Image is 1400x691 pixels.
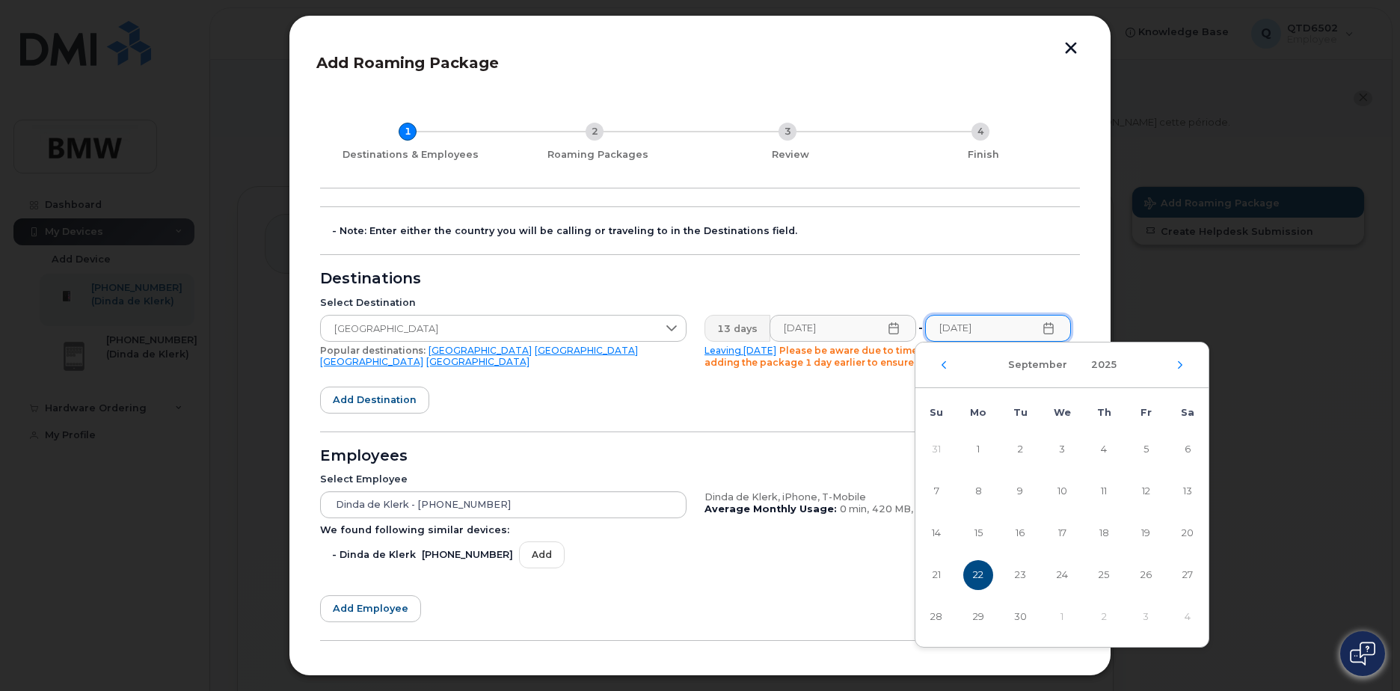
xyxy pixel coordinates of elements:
td: 31 [915,429,957,470]
span: 8 [963,476,993,506]
span: Popular destinations: [320,345,426,356]
a: Leaving [DATE] [704,345,776,356]
td: 3 [1041,429,1083,470]
span: 6 [1173,434,1203,464]
span: 24 [1047,560,1077,590]
span: 19 [1131,518,1161,548]
span: We [1054,407,1071,418]
div: Choose Date [915,342,1209,648]
td: 2 [999,429,1041,470]
td: 13 [1167,470,1209,512]
span: 420 MB, [872,503,913,515]
span: 22 [963,560,993,590]
button: Add destination [320,387,429,414]
button: Add employee [320,595,421,622]
span: 25 [1089,560,1119,590]
td: 21 [915,554,957,596]
span: 9 [1005,476,1035,506]
td: 26 [1125,554,1167,596]
span: 2 [1005,434,1035,464]
span: 27 [1173,560,1203,590]
td: 6 [1167,429,1209,470]
td: 29 [957,596,999,638]
div: Dinda de Klerk, iPhone, T-Mobile [704,491,1071,503]
span: 23 [1005,560,1035,590]
input: Please fill out this field [925,315,1072,342]
span: 20 [1173,518,1203,548]
div: Employees [320,450,1080,462]
td: 27 [1167,554,1209,596]
button: Choose Month [999,351,1076,378]
span: Add Roaming Package [316,54,499,72]
span: Th [1097,407,1111,418]
span: 30 [1005,602,1035,632]
span: 12 [1131,476,1161,506]
button: Previous Month [939,360,948,369]
a: [GEOGRAPHIC_DATA] [426,356,529,367]
td: 8 [957,470,999,512]
td: 9 [999,470,1041,512]
td: 20 [1167,512,1209,554]
a: [GEOGRAPHIC_DATA] [535,345,638,356]
div: - [915,315,926,342]
img: Open chat [1350,642,1375,666]
span: 3 [1047,434,1077,464]
span: South Africa [321,316,657,343]
div: 4 [971,123,989,141]
td: 10 [1041,470,1083,512]
span: 11 [1089,476,1119,506]
td: 25 [1083,554,1125,596]
span: 1 [963,434,993,464]
td: 3 [1125,596,1167,638]
td: 14 [915,512,957,554]
td: 1 [957,429,999,470]
span: 7 [921,476,951,506]
td: 11 [1083,470,1125,512]
span: 10 [1047,476,1077,506]
span: 29 [963,602,993,632]
span: Add destination [333,393,417,407]
td: 22 [957,554,999,596]
input: Please fill out this field [770,315,916,342]
span: Fr [1140,407,1152,418]
td: 4 [1083,429,1125,470]
td: 16 [999,512,1041,554]
span: 4 [1089,434,1119,464]
span: 13 [1173,476,1203,506]
button: Next Month [1176,360,1185,369]
div: We found following similar devices: [320,524,687,536]
td: 19 [1125,512,1167,554]
span: Mo [970,407,986,418]
span: 18 [1089,518,1119,548]
div: 2 [586,123,604,141]
span: 16 [1005,518,1035,548]
td: 7 [915,470,957,512]
div: Select Destination [320,297,687,309]
div: Review [700,149,881,161]
span: 21 [921,560,951,590]
input: Search device [320,491,687,518]
td: 5 [1125,429,1167,470]
span: Please be aware due to time differences we recommend adding the package 1 day earlier to ensure n... [704,345,1054,368]
div: Roaming Packages [507,149,688,161]
td: 23 [999,554,1041,596]
div: 3 [779,123,796,141]
td: 12 [1125,470,1167,512]
a: [GEOGRAPHIC_DATA] [320,356,423,367]
a: [GEOGRAPHIC_DATA] [429,345,532,356]
button: Choose Year [1082,351,1126,378]
span: 0 min, [840,503,869,515]
td: 1 [1041,596,1083,638]
div: Destinations [320,273,1080,285]
span: Add employee [333,601,408,615]
div: Select Employee [320,473,687,485]
td: 17 [1041,512,1083,554]
button: Add [519,541,565,568]
span: Sa [1181,407,1194,418]
span: 28 [921,602,951,632]
td: 18 [1083,512,1125,554]
td: 2 [1083,596,1125,638]
td: 15 [957,512,999,554]
span: Tu [1013,407,1028,418]
span: - Dinda de Klerk [332,549,416,561]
